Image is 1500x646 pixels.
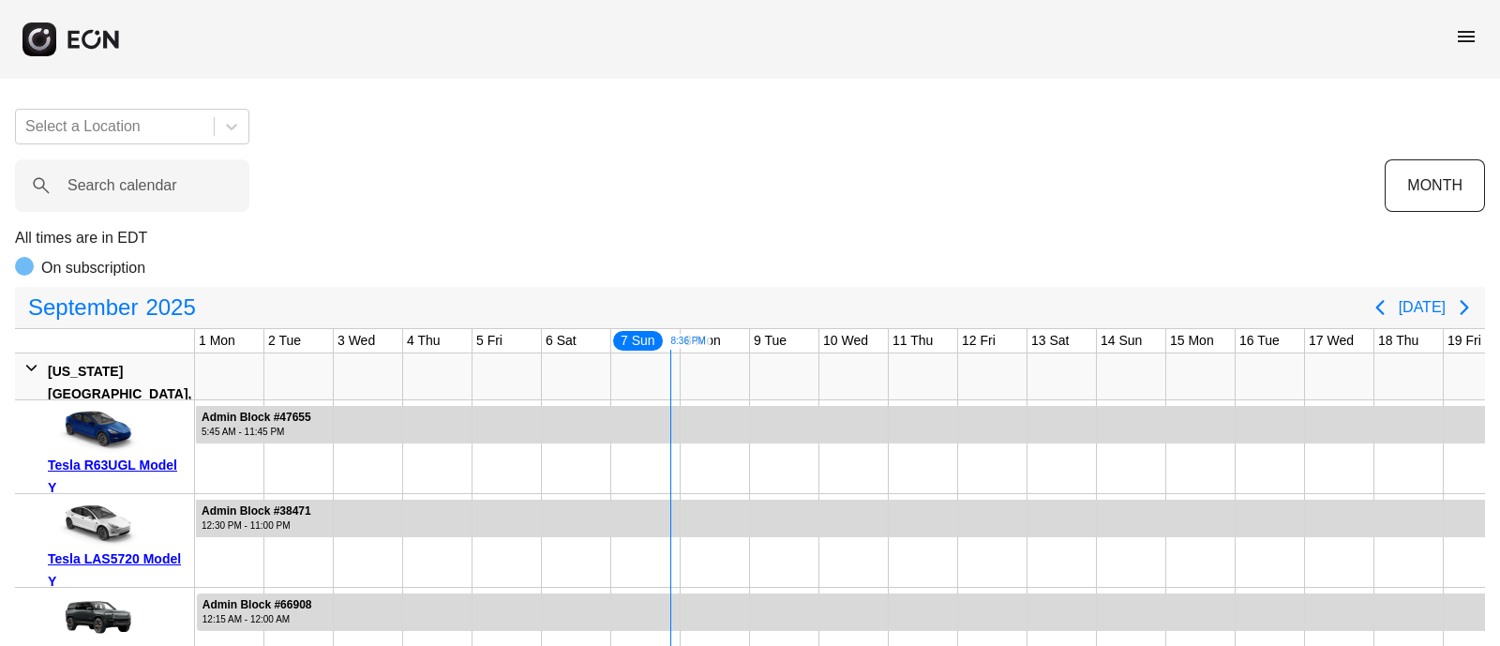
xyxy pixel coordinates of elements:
p: All times are in EDT [15,227,1485,249]
div: 7 Sun [611,329,665,353]
button: [DATE] [1399,291,1446,324]
div: 6 Sat [542,329,580,353]
div: 12:15 AM - 12:00 AM [202,612,312,626]
div: 11 Thu [889,329,937,353]
div: 3 Wed [334,329,379,353]
div: 19 Fri [1444,329,1485,353]
div: 12:30 PM - 11:00 PM [202,518,311,533]
div: 10 Wed [819,329,872,353]
div: [US_STATE][GEOGRAPHIC_DATA], [GEOGRAPHIC_DATA] [48,360,191,428]
div: 18 Thu [1374,329,1422,353]
div: 15 Mon [1166,329,1218,353]
div: 13 Sat [1027,329,1072,353]
p: On subscription [41,257,145,279]
div: Admin Block #66908 [202,598,312,612]
div: 5 Fri [472,329,506,353]
div: Tesla R63UGL Model Y [48,454,187,499]
div: 9 Tue [750,329,790,353]
div: 4 Thu [403,329,444,353]
button: Previous page [1361,289,1399,326]
div: Admin Block #38471 [202,504,311,518]
div: 12 Fri [958,329,999,353]
div: 17 Wed [1305,329,1357,353]
span: menu [1455,25,1477,48]
div: 8 Mon [681,329,725,353]
div: 1 Mon [195,329,239,353]
div: Tesla LAS5720 Model Y [48,548,187,593]
label: Search calendar [67,174,177,197]
img: car [48,594,142,641]
div: Admin Block #47655 [202,411,311,425]
button: MONTH [1385,159,1485,212]
button: Next page [1446,289,1483,326]
img: car [48,407,142,454]
button: September2025 [17,289,207,326]
div: 14 Sun [1097,329,1146,353]
span: September [24,289,142,326]
div: 16 Tue [1236,329,1283,353]
img: car [48,501,142,548]
div: 2 Tue [264,329,305,353]
div: 5:45 AM - 11:45 PM [202,425,311,439]
span: 2025 [142,289,199,326]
